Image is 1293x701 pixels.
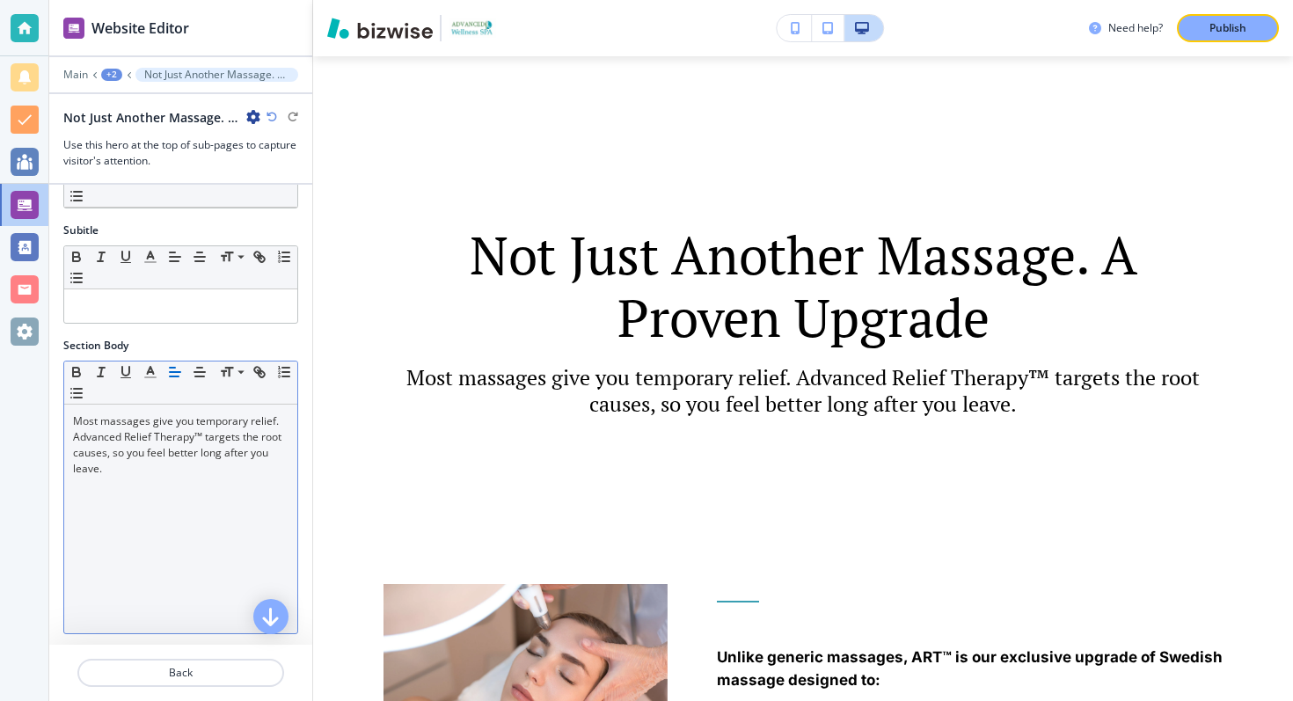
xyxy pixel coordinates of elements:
button: +2 [101,69,122,81]
img: editor icon [63,18,84,39]
img: Your Logo [449,18,496,37]
p: Most massages give you temporary relief. Advanced Relief Therapy™ targets the root causes, so you... [391,364,1216,417]
p: Publish [1209,20,1246,36]
button: Back [77,659,284,687]
button: Main [63,69,88,81]
img: Bizwise Logo [327,18,433,39]
h2: Website Editor [91,18,189,39]
h2: Not Just Another Massage. A Proven Upgrade [63,108,239,127]
strong: Unlike generic massages, ART™ is our exclusive upgrade of Swedish massage designed to: [717,648,1226,689]
h3: Use this hero at the top of sub-pages to capture visitor's attention. [63,137,298,169]
h2: Section Body [63,338,128,354]
p: Back [79,665,282,681]
h2: Subitle [63,223,99,238]
button: Publish [1177,14,1279,42]
button: Not Just Another Massage. A Proven Upgrade [135,68,298,82]
p: Most massages give you temporary relief. Advanced Relief Therapy™ targets the root causes, so you... [73,413,289,477]
p: Not Just Another Massage. A Proven Upgrade [391,223,1216,348]
h3: Need help? [1108,20,1163,36]
p: Not Just Another Massage. A Proven Upgrade [144,69,289,81]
